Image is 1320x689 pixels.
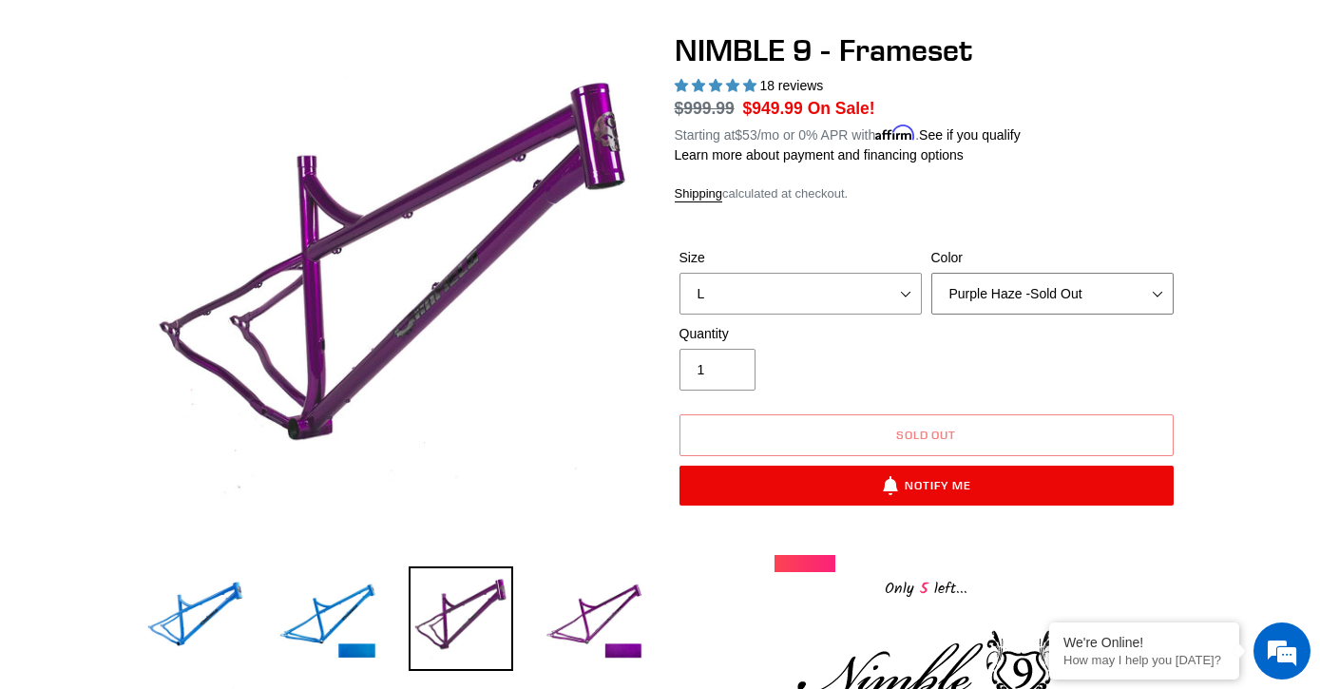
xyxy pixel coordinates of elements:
span: $949.99 [743,99,803,118]
span: Affirm [875,124,915,141]
img: Load image into Gallery viewer, NIMBLE 9 - Frameset [409,566,513,671]
div: Chat with us now [127,106,348,131]
span: $53 [735,127,756,143]
span: Sold out [896,428,957,442]
span: 18 reviews [759,78,823,93]
button: Sold out [679,414,1174,456]
button: Notify Me [679,466,1174,506]
p: Starting at /mo or 0% APR with . [675,121,1021,145]
img: Load image into Gallery viewer, NIMBLE 9 - Frameset [276,566,380,671]
div: Only left... [775,572,1079,602]
a: Shipping [675,186,723,202]
div: Minimize live chat window [312,10,357,55]
span: On Sale! [808,96,875,121]
span: We're online! [110,217,262,409]
label: Quantity [679,324,922,344]
img: Load image into Gallery viewer, NIMBLE 9 - Frameset [542,566,646,671]
div: We're Online! [1063,635,1225,650]
h1: NIMBLE 9 - Frameset [675,32,1178,68]
label: Color [931,248,1174,268]
textarea: Type your message and hit 'Enter' [10,474,362,541]
img: d_696896380_company_1647369064580_696896380 [61,95,108,143]
div: Navigation go back [21,105,49,133]
span: 4.89 stars [675,78,760,93]
label: Size [679,248,922,268]
span: 5 [914,577,934,601]
a: Learn more about payment and financing options [675,147,964,163]
s: $999.99 [675,99,735,118]
p: How may I help you today? [1063,653,1225,667]
img: Load image into Gallery viewer, NIMBLE 9 - Frameset [143,566,247,671]
div: calculated at checkout. [675,184,1178,203]
a: See if you qualify - Learn more about Affirm Financing (opens in modal) [919,127,1021,143]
